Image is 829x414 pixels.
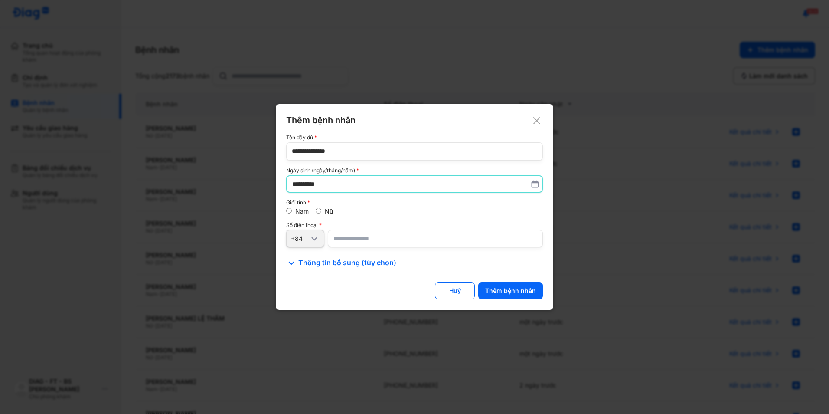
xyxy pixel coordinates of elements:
label: Nữ [325,207,333,215]
div: Thêm bệnh nhân [286,115,543,126]
label: Nam [295,207,309,215]
div: Tên đầy đủ [286,135,543,141]
button: Huỷ [435,282,475,299]
div: +84 [291,235,309,243]
button: Thêm bệnh nhân [478,282,543,299]
div: Thêm bệnh nhân [485,287,536,295]
div: Ngày sinh (ngày/tháng/năm) [286,168,543,174]
span: Thông tin bổ sung (tùy chọn) [298,258,396,268]
div: Giới tính [286,200,543,206]
div: Số điện thoại [286,222,543,228]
